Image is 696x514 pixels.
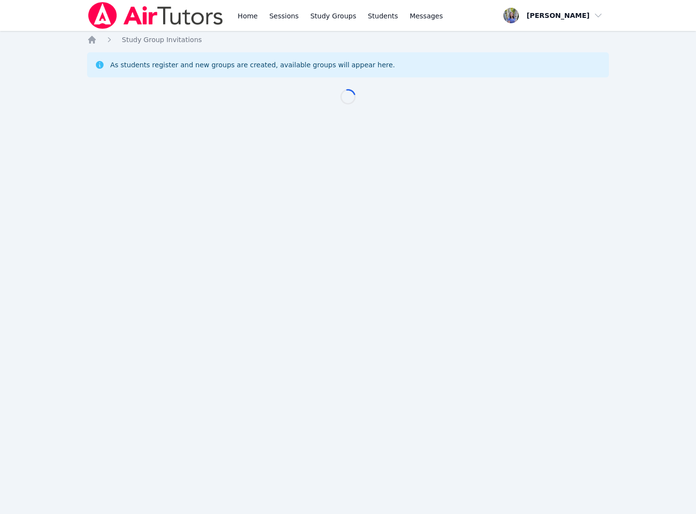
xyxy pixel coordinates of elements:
[122,35,202,45] a: Study Group Invitations
[409,11,443,21] span: Messages
[87,2,224,29] img: Air Tutors
[122,36,202,44] span: Study Group Invitations
[87,35,609,45] nav: Breadcrumb
[110,60,395,70] div: As students register and new groups are created, available groups will appear here.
